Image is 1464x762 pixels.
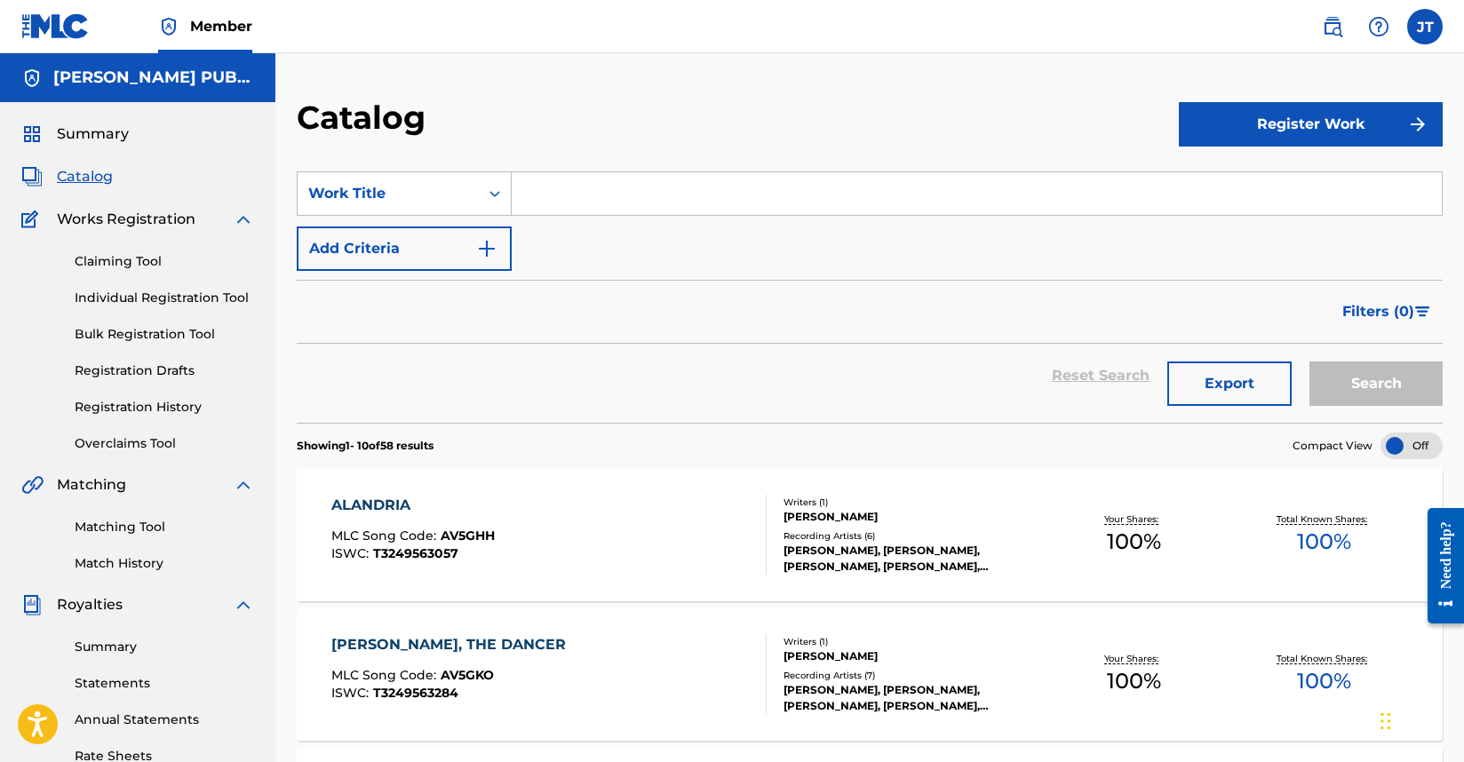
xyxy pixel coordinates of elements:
[784,496,1038,509] div: Writers ( 1 )
[21,166,113,187] a: CatalogCatalog
[784,682,1038,714] div: [PERSON_NAME], [PERSON_NAME], [PERSON_NAME], [PERSON_NAME], [PERSON_NAME]
[233,594,254,615] img: expand
[158,16,179,37] img: Top Rightsholder
[75,361,254,380] a: Registration Drafts
[190,16,252,36] span: Member
[1332,290,1443,334] button: Filters (0)
[1407,9,1443,44] div: User Menu
[784,635,1038,648] div: Writers ( 1 )
[75,638,254,656] a: Summary
[1315,9,1350,44] a: Public Search
[784,529,1038,543] div: Recording Artists ( 6 )
[1415,306,1430,317] img: filter
[1361,9,1396,44] div: Help
[75,518,254,536] a: Matching Tool
[21,209,44,230] img: Works Registration
[57,123,129,145] span: Summary
[297,468,1443,601] a: ALANDRIAMLC Song Code:AV5GHHISWC:T3249563057Writers (1)[PERSON_NAME]Recording Artists (6)[PERSON_...
[21,13,90,39] img: MLC Logo
[331,634,575,655] div: [PERSON_NAME], THE DANCER
[1277,652,1372,665] p: Total Known Shares:
[1277,512,1372,526] p: Total Known Shares:
[331,667,441,683] span: MLC Song Code :
[331,528,441,544] span: MLC Song Code :
[308,183,468,204] div: Work Title
[1407,114,1428,135] img: f7272a7cc735f4ea7f67.svg
[476,238,497,259] img: 9d2ae6d4665cec9f34b9.svg
[75,554,254,573] a: Match History
[784,509,1038,525] div: [PERSON_NAME]
[1104,652,1163,665] p: Your Shares:
[331,495,495,516] div: ALANDRIA
[75,434,254,453] a: Overclaims Tool
[373,685,458,701] span: T3249563284
[75,289,254,307] a: Individual Registration Tool
[1368,16,1389,37] img: help
[57,166,113,187] span: Catalog
[1297,526,1351,558] span: 100 %
[1104,512,1163,526] p: Your Shares:
[784,543,1038,575] div: [PERSON_NAME], [PERSON_NAME], [PERSON_NAME], [PERSON_NAME], [PERSON_NAME]
[297,607,1443,741] a: [PERSON_NAME], THE DANCERMLC Song Code:AV5GKOISWC:T3249563284Writers (1)[PERSON_NAME]Recording Ar...
[784,648,1038,664] div: [PERSON_NAME]
[21,123,129,145] a: SummarySummary
[297,98,434,138] h2: Catalog
[75,674,254,693] a: Statements
[1297,665,1351,697] span: 100 %
[1179,102,1443,147] button: Register Work
[784,669,1038,682] div: Recording Artists ( 7 )
[57,594,123,615] span: Royalties
[441,667,494,683] span: AV5GKO
[297,438,434,454] p: Showing 1 - 10 of 58 results
[297,171,1443,423] form: Search Form
[1167,361,1292,406] button: Export
[21,123,43,145] img: Summary
[233,474,254,496] img: expand
[1322,16,1343,37] img: search
[1293,438,1372,454] span: Compact View
[75,398,254,417] a: Registration History
[233,209,254,230] img: expand
[57,474,126,496] span: Matching
[21,166,43,187] img: Catalog
[21,594,43,615] img: Royalties
[441,528,495,544] span: AV5GHH
[21,474,44,496] img: Matching
[331,685,373,701] span: ISWC :
[75,252,254,271] a: Claiming Tool
[331,545,373,561] span: ISWC :
[1375,677,1464,762] iframe: Chat Widget
[1107,526,1161,558] span: 100 %
[75,325,254,344] a: Bulk Registration Tool
[1342,301,1414,322] span: Filters ( 0 )
[75,710,254,729] a: Annual Statements
[53,67,254,88] h5: TADLOCK PUBLICATIONS
[297,226,512,271] button: Add Criteria
[21,67,43,89] img: Accounts
[373,545,458,561] span: T3249563057
[57,209,195,230] span: Works Registration
[1107,665,1161,697] span: 100 %
[1414,495,1464,638] iframe: Resource Center
[1380,695,1391,748] div: Drag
